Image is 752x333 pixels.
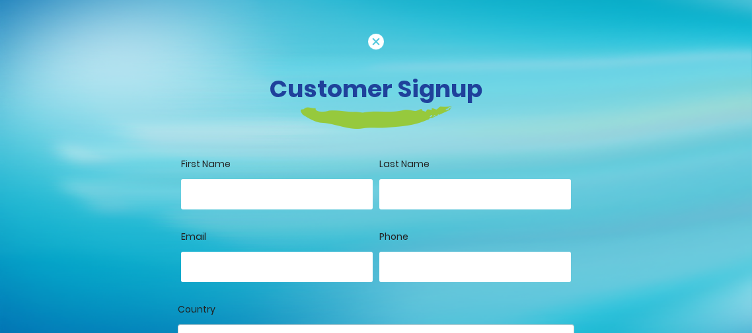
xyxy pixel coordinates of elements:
[181,230,206,243] span: Email
[368,34,384,50] img: cancel
[379,157,430,170] span: Last Name
[301,106,452,129] img: login-heading-border.png
[181,157,231,170] span: First Name
[379,230,408,243] span: Phone
[178,303,215,316] span: Country
[69,75,683,103] h3: Customer Signup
